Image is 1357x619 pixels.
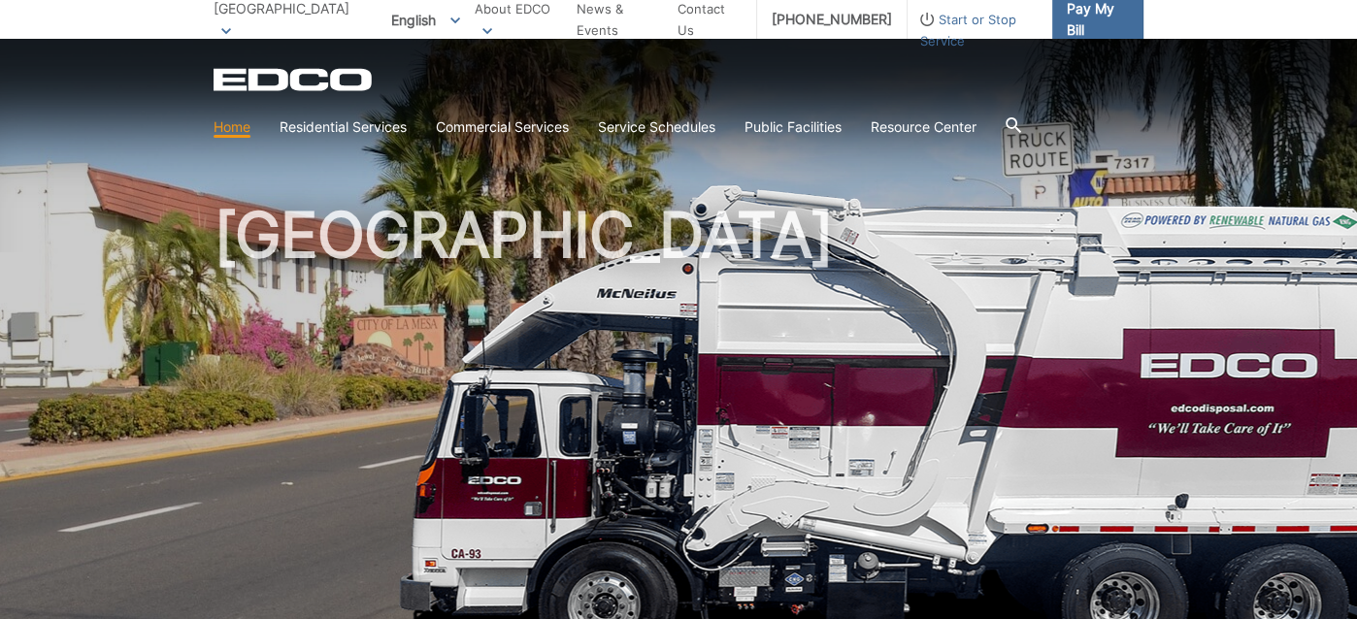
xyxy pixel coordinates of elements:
[377,4,475,36] span: English
[871,116,976,138] a: Resource Center
[745,116,842,138] a: Public Facilities
[214,116,250,138] a: Home
[280,116,407,138] a: Residential Services
[598,116,715,138] a: Service Schedules
[436,116,569,138] a: Commercial Services
[214,68,375,91] a: EDCD logo. Return to the homepage.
